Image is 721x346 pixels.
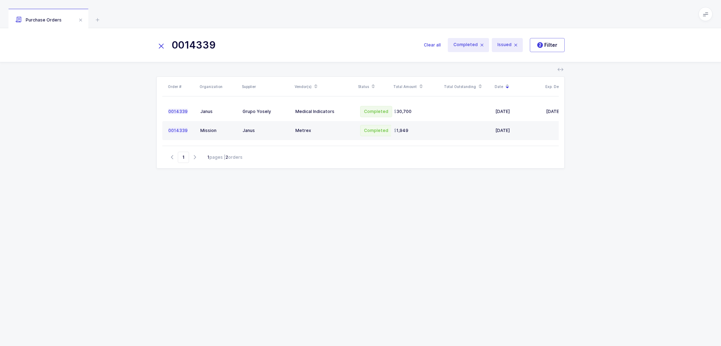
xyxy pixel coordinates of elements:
[546,109,588,114] div: [DATE]
[424,37,441,54] button: Clear all
[394,109,412,114] span: 30,700
[168,109,188,114] span: 0014339
[295,109,353,114] div: Medical Indicators
[495,128,540,133] div: [DATE]
[295,128,353,133] div: Metrex
[358,81,389,93] div: Status
[495,109,540,114] div: [DATE]
[243,128,290,133] div: Janus
[168,109,195,114] a: 0014339
[393,81,440,93] div: Total Amount
[200,84,238,89] div: Organization
[537,42,543,48] sup: 2
[360,125,392,136] span: Completed
[15,17,62,23] span: Purchase Orders
[537,42,557,49] span: Filter
[492,38,523,52] span: Issued
[243,109,290,114] div: Grupo Yosely
[200,109,237,114] div: Janus
[178,152,189,163] span: Go to
[200,128,237,133] div: Mission
[360,106,392,117] span: Completed
[207,155,209,160] b: 1
[394,128,408,133] span: 1,949
[156,37,415,54] input: Search for Purchase Orders...
[424,42,441,49] span: Clear all
[207,154,243,161] div: pages | orders
[530,38,565,52] button: 2Filter
[444,81,490,93] div: Total Outstanding
[168,128,188,133] span: 0014339
[295,81,354,93] div: Vendor(s)
[495,81,541,93] div: Date
[168,128,195,133] a: 0014339
[545,81,592,93] div: Exp. Delivery Date
[168,84,195,89] div: Order #
[242,84,290,89] div: Supplier
[226,155,228,160] b: 2
[448,38,489,52] span: Completed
